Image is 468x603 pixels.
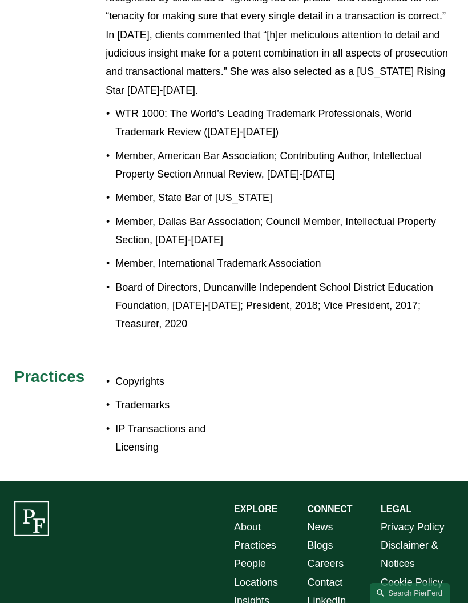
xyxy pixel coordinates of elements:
span: Practices [14,368,85,385]
p: Member, State Bar of [US_STATE] [115,188,454,207]
p: Copyrights [115,372,234,391]
strong: EXPLORE [234,504,277,514]
a: Cookie Policy [381,573,443,592]
p: WTR 1000: The World’s Leading Trademark Professionals, World Trademark Review ([DATE]-[DATE]) [115,104,454,142]
p: Member, Dallas Bar Association; Council Member, Intellectual Property Section, [DATE]-[DATE] [115,212,454,250]
a: Disclaimer & Notices [381,536,454,573]
a: News [307,518,333,536]
a: Practices [234,536,276,554]
a: About [234,518,261,536]
a: Locations [234,573,278,592]
a: People [234,554,266,573]
a: Privacy Policy [381,518,445,536]
p: Board of Directors, Duncanville Independent School District Education Foundation, [DATE]-[DATE]; ... [115,278,454,333]
strong: LEGAL [381,504,411,514]
p: Trademarks [115,396,234,414]
a: Careers [307,554,344,573]
a: Search this site [370,583,450,603]
strong: CONNECT [307,504,352,514]
p: Member, American Bar Association; Contributing Author, Intellectual Property Section Annual Revie... [115,147,454,184]
a: Contact [307,573,342,592]
a: Blogs [307,536,333,554]
p: Member, International Trademark Association [115,254,454,272]
p: IP Transactions and Licensing [115,420,234,457]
